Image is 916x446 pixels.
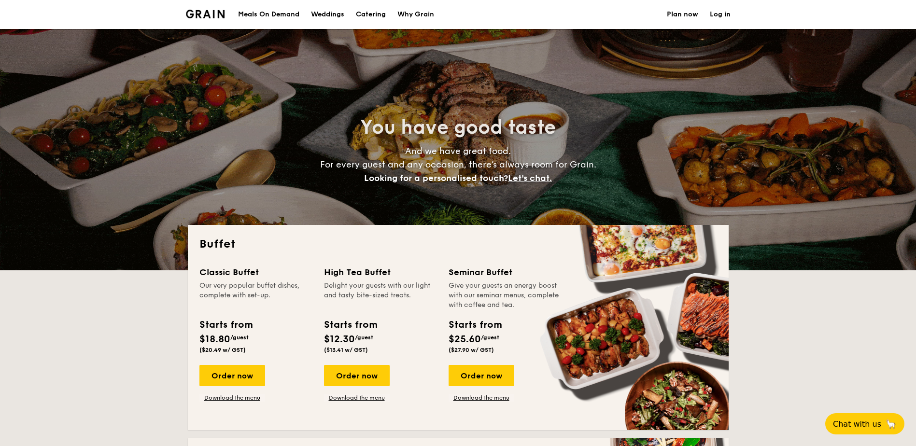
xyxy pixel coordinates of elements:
div: Classic Buffet [199,265,312,279]
a: Download the menu [449,394,514,402]
span: ($20.49 w/ GST) [199,347,246,353]
div: Order now [324,365,390,386]
span: /guest [230,334,249,341]
div: Give your guests an energy boost with our seminar menus, complete with coffee and tea. [449,281,562,310]
span: $18.80 [199,334,230,345]
span: ($27.90 w/ GST) [449,347,494,353]
img: Grain [186,10,225,18]
a: Download the menu [199,394,265,402]
a: Logotype [186,10,225,18]
div: Delight your guests with our light and tasty bite-sized treats. [324,281,437,310]
span: Chat with us [833,419,881,429]
span: $25.60 [449,334,481,345]
div: Our very popular buffet dishes, complete with set-up. [199,281,312,310]
span: /guest [355,334,373,341]
span: Looking for a personalised touch? [364,173,508,183]
span: ($13.41 w/ GST) [324,347,368,353]
span: $12.30 [324,334,355,345]
div: Order now [199,365,265,386]
a: Download the menu [324,394,390,402]
h2: Buffet [199,237,717,252]
div: Starts from [199,318,252,332]
span: /guest [481,334,499,341]
span: You have good taste [360,116,556,139]
span: Let's chat. [508,173,552,183]
button: Chat with us🦙 [825,413,904,434]
div: Seminar Buffet [449,265,562,279]
div: High Tea Buffet [324,265,437,279]
div: Order now [449,365,514,386]
span: 🦙 [885,418,897,430]
span: And we have great food. For every guest and any occasion, there’s always room for Grain. [320,146,596,183]
div: Starts from [449,318,501,332]
div: Starts from [324,318,377,332]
